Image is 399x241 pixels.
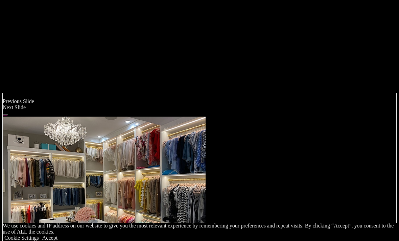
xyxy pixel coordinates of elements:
[3,114,8,116] button: Click here to pause slide show
[3,98,396,104] div: Previous Slide
[3,104,396,111] div: Next Slide
[3,223,399,235] div: We use cookies and IP address on our website to give you the most relevant experience by remember...
[42,235,57,241] a: Accept
[4,235,39,241] a: Cookie Settings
